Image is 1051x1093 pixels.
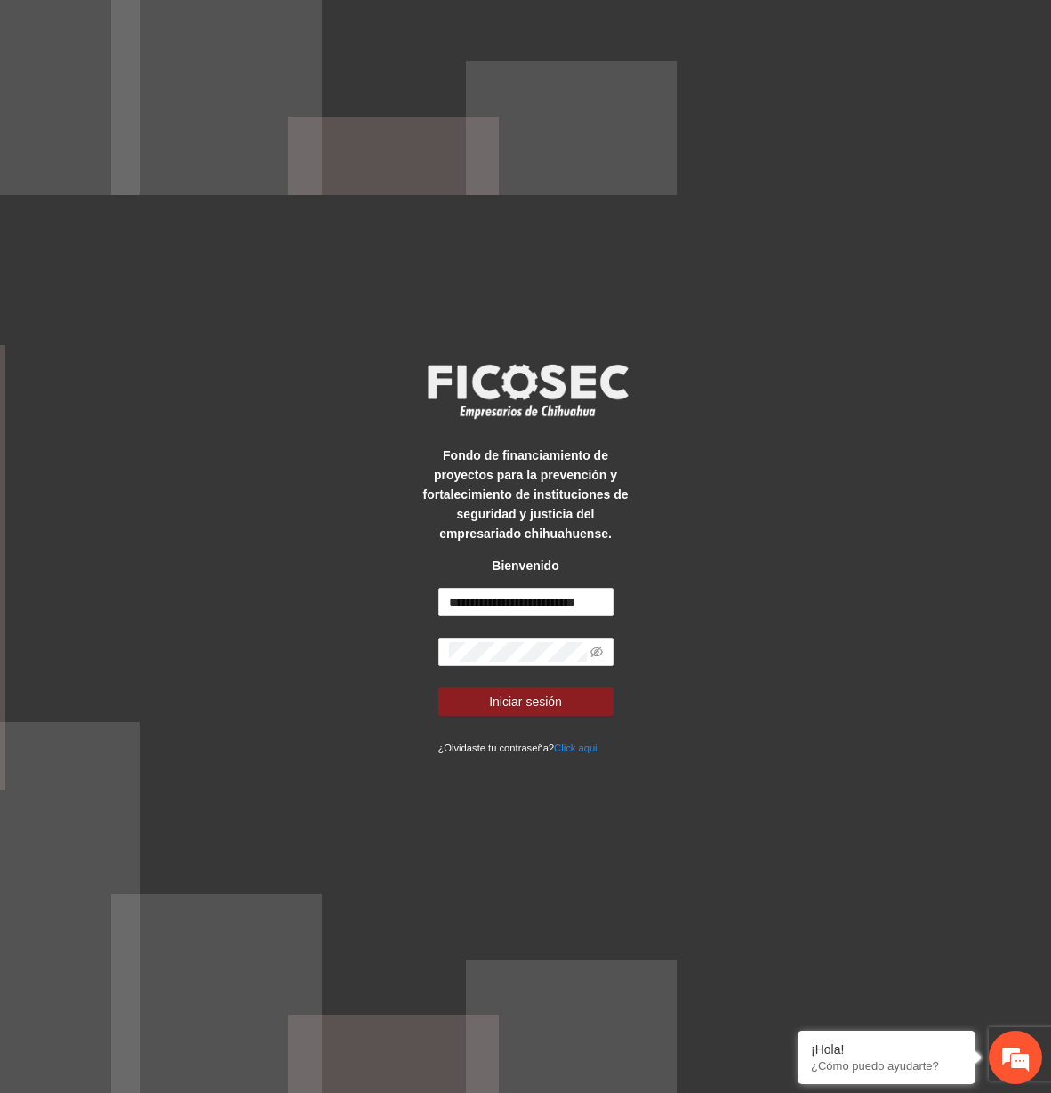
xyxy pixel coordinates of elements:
[416,358,638,424] img: logo
[590,646,603,658] span: eye-invisible
[438,743,598,753] small: ¿Olvidaste tu contraseña?
[489,692,562,711] span: Iniciar sesión
[492,559,558,573] strong: Bienvenido
[811,1059,962,1073] p: ¿Cómo puedo ayudarte?
[438,687,614,716] button: Iniciar sesión
[811,1042,962,1057] div: ¡Hola!
[422,448,628,541] strong: Fondo de financiamiento de proyectos para la prevención y fortalecimiento de instituciones de seg...
[554,743,598,753] a: Click aqui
